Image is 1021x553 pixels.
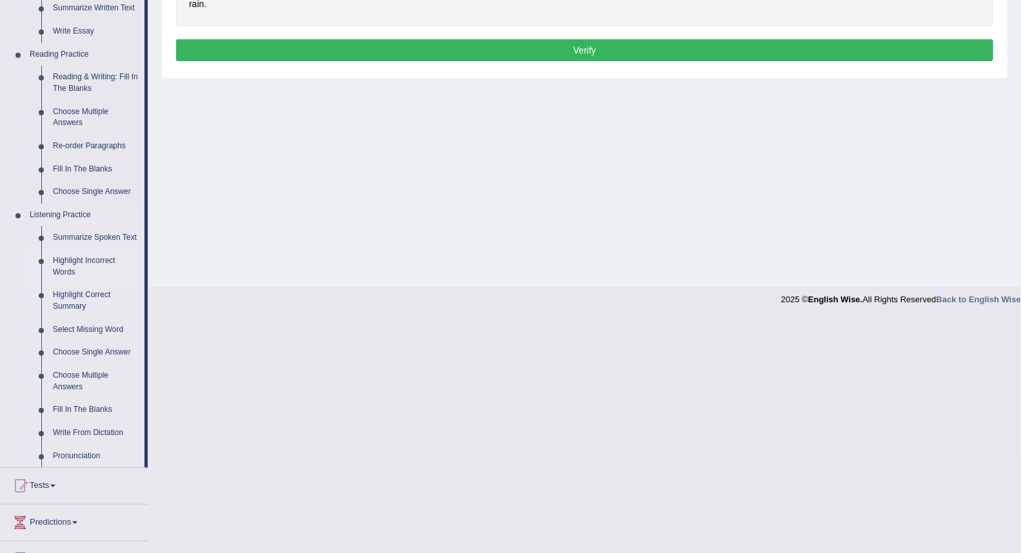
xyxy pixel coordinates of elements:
a: Fill In The Blanks [47,158,144,181]
a: Choose Multiple Answers [47,364,144,398]
a: Re-order Paragraphs [47,135,144,158]
div: 2025 © All Rights Reserved [781,287,1021,306]
a: Highlight Incorrect Words [47,249,144,284]
a: Summarize Spoken Text [47,226,144,249]
strong: English Wise. [808,295,862,304]
a: Reading & Writing: Fill In The Blanks [47,66,144,100]
a: Write Essay [47,20,144,43]
a: Choose Multiple Answers [47,101,144,135]
a: Tests [1,468,148,500]
a: Listening Practice [24,204,144,227]
button: Verify [176,39,993,61]
a: Highlight Correct Summary [47,284,144,318]
a: Choose Single Answer [47,180,144,204]
a: Fill In The Blanks [47,398,144,422]
a: Predictions [1,505,148,537]
a: Back to English Wise [937,295,1021,304]
a: Pronunciation [47,445,144,468]
a: Write From Dictation [47,422,144,445]
a: Select Missing Word [47,318,144,342]
a: Reading Practice [24,43,144,66]
a: Choose Single Answer [47,341,144,364]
